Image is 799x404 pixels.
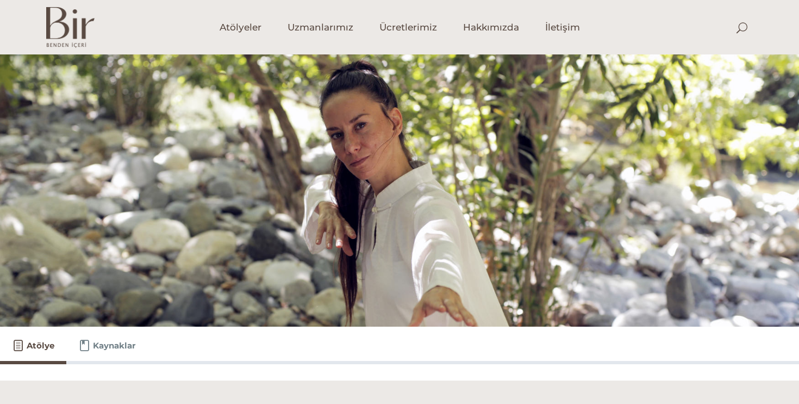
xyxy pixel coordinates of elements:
span: İletişim [545,21,580,34]
span: Kaynaklar [93,339,135,352]
span: Ücretlerimiz [379,21,437,34]
span: Atölyeler [220,21,261,34]
span: Uzmanlarımız [288,21,353,34]
span: Hakkımızda [463,21,519,34]
span: Atölye [27,339,54,352]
